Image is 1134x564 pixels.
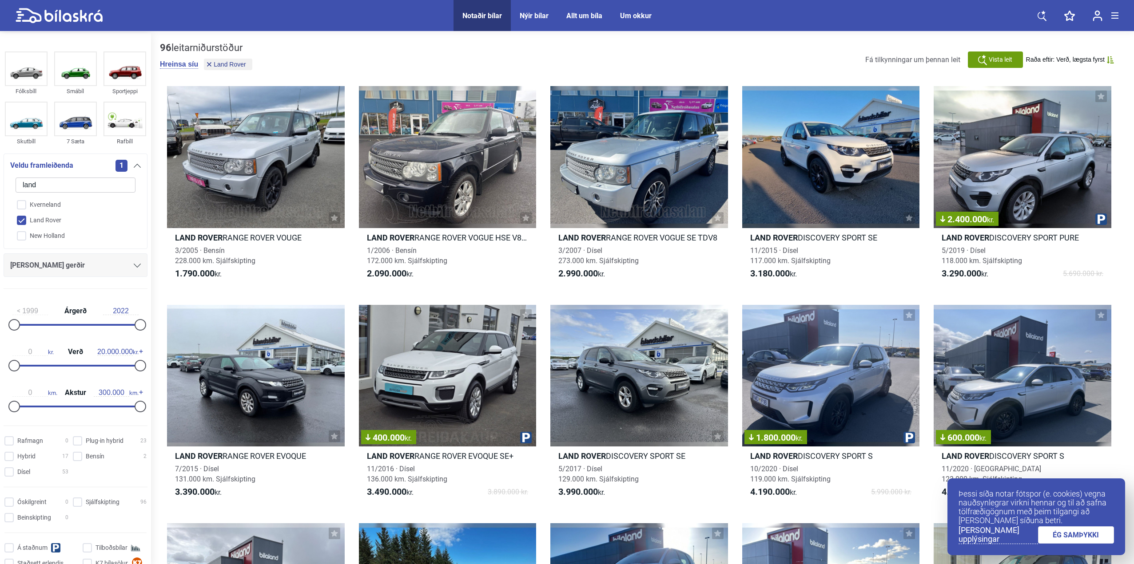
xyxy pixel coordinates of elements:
[167,233,345,243] h2: RANGE ROVER VOUGE
[550,233,728,243] h2: RANGE ROVER VOGUE SE TDV8
[103,136,146,146] div: Rafbíll
[160,42,255,54] div: leitarniðurstöður
[175,487,222,497] span: kr.
[1026,56,1114,63] button: Raða eftir: Verð, lægsta fyrst
[86,497,119,507] span: Sjálfskipting
[367,465,447,483] span: 11/2016 · Dísel 136.000 km. Sjálfskipting
[175,268,215,279] b: 1.790.000
[17,497,47,507] span: Óskilgreint
[942,451,989,461] b: Land Rover
[750,486,790,497] b: 4.190.000
[160,42,171,53] b: 96
[160,60,198,69] button: Hreinsa síu
[796,434,803,442] span: kr.
[750,465,831,483] span: 10/2020 · Dísel 119.000 km. Sjálfskipting
[558,487,605,497] span: kr.
[10,259,85,272] span: [PERSON_NAME] gerðir
[558,268,605,279] span: kr.
[359,451,537,461] h2: RANGE ROVER EVOQUE SE+
[54,136,97,146] div: 7 Sæta
[97,348,139,356] span: kr.
[934,86,1111,287] a: 2.400.000kr.Land RoverDISCOVERY SPORT PURE5/2019 · Dísel118.000 km. Sjálfskipting3.290.000kr.5.69...
[558,451,606,461] b: Land Rover
[750,246,831,265] span: 11/2015 · Dísel 117.000 km. Sjálfskipting
[989,55,1012,64] span: Vista leit
[742,233,920,243] h2: DISCOVERY SPORT SE
[942,486,981,497] b: 4.190.000
[5,136,48,146] div: Skutbíll
[558,486,598,497] b: 3.990.000
[12,348,54,356] span: kr.
[750,451,798,461] b: Land Rover
[367,268,406,279] b: 2.090.000
[167,305,345,506] a: Land RoverRANGE ROVER EVOQUE7/2015 · Dísel131.000 km. Sjálfskipting3.390.000kr.
[942,233,989,242] b: Land Rover
[750,487,797,497] span: kr.
[742,451,920,461] h2: DISCOVERY SPORT S
[903,432,915,443] img: parking.png
[942,246,1022,265] span: 5/2019 · Dísel 118.000 km. Sjálfskipting
[17,543,48,552] span: Á staðnum
[742,86,920,287] a: Land RoverDISCOVERY SPORT SE11/2015 · Dísel117.000 km. Sjálfskipting3.180.000kr.
[942,487,988,497] span: kr.
[1026,56,1105,63] span: Raða eftir: Verð, lægsta fyrst
[1063,268,1103,279] span: 5.690.000 kr.
[17,467,30,477] span: Dísel
[558,233,606,242] b: Land Rover
[359,233,537,243] h2: RANGE ROVER VOGUE HSE V8 SUPERCHARGED
[558,465,639,483] span: 5/2017 · Dísel 129.000 km. Sjálfskipting
[750,233,798,242] b: Land Rover
[1038,526,1114,544] a: ÉG SAMÞYKKI
[865,55,960,64] span: Fá tilkynningar um þennan leit
[10,159,73,172] span: Veldu framleiðenda
[742,305,920,506] a: 1.800.000kr.Land RoverDISCOVERY SPORT S10/2020 · Dísel119.000 km. Sjálfskipting4.190.000kr.5.990....
[62,452,68,461] span: 17
[175,465,255,483] span: 7/2015 · Dísel 131.000 km. Sjálfskipting
[367,487,414,497] span: kr.
[550,305,728,506] a: Land RoverDISCOVERY SPORT SE5/2017 · Dísel129.000 km. Sjálfskipting3.990.000kr.
[367,233,414,242] b: Land Rover
[1095,213,1107,225] img: parking.png
[942,268,981,279] b: 3.290.000
[942,268,988,279] span: kr.
[871,487,911,497] span: 5.990.000 kr.
[566,12,602,20] a: Allt um bíla
[749,433,803,442] span: 1.800.000
[175,486,215,497] b: 3.390.000
[115,160,127,172] span: 1
[204,59,252,70] button: Land Rover
[1093,10,1102,21] img: user-login.svg
[63,389,88,396] span: Akstur
[140,497,147,507] span: 96
[987,216,994,224] span: kr.
[86,436,123,446] span: Plug-in hybrid
[143,452,147,461] span: 2
[934,233,1111,243] h2: DISCOVERY SPORT PURE
[620,12,652,20] a: Um okkur
[94,389,139,397] span: km.
[405,434,412,442] span: kr.
[550,451,728,461] h2: DISCOVERY SPORT SE
[65,513,68,522] span: 0
[367,486,406,497] b: 3.490.000
[462,12,502,20] a: Notaðir bílar
[359,305,537,506] a: 400.000kr.Land RoverRANGE ROVER EVOQUE SE+11/2016 · Dísel136.000 km. Sjálfskipting3.490.000kr.3.8...
[65,497,68,507] span: 0
[558,268,598,279] b: 2.990.000
[750,268,797,279] span: kr.
[940,433,987,442] span: 600.000
[959,526,1038,544] a: [PERSON_NAME] upplýsingar
[367,246,447,265] span: 1/2006 · Bensín 172.000 km. Sjálfskipting
[359,86,537,287] a: Land RoverRANGE ROVER VOGUE HSE V8 SUPERCHARGED1/2006 · Bensín172.000 km. Sjálfskipting2.090.000kr.
[167,86,345,287] a: Land RoverRANGE ROVER VOUGE3/2005 · Bensín228.000 km. Sjálfskipting1.790.000kr.
[175,268,222,279] span: kr.
[488,487,528,497] span: 3.890.000 kr.
[520,12,549,20] a: Nýir bílar
[103,86,146,96] div: Sportjeppi
[367,268,414,279] span: kr.
[54,86,97,96] div: Smábíl
[62,308,89,315] span: Árgerð
[86,452,104,461] span: Bensín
